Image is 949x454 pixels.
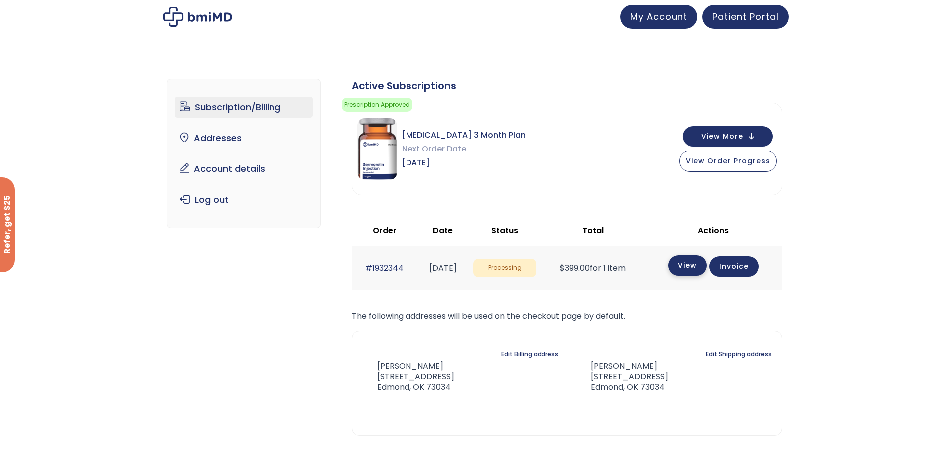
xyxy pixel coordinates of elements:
span: My Account [630,10,687,23]
span: Actions [698,225,729,236]
span: Patient Portal [712,10,779,23]
address: [PERSON_NAME] [STREET_ADDRESS] Edmond, OK 73034 [575,361,668,392]
a: Account details [175,158,313,179]
a: Addresses [175,128,313,149]
a: Edit Shipping address [706,347,772,361]
a: Log out [175,189,313,210]
span: Total [582,225,604,236]
a: Patient Portal [702,5,789,29]
span: View More [701,133,743,140]
a: Subscription/Billing [175,97,313,118]
span: [MEDICAL_DATA] 3 Month Plan [402,128,526,142]
div: Active Subscriptions [352,79,782,93]
button: View Order Progress [679,151,777,172]
p: The following addresses will be used on the checkout page by default. [352,309,782,323]
a: Invoice [709,256,759,277]
span: Prescription Approved [342,98,412,112]
span: [DATE] [402,156,526,170]
span: Status [491,225,518,236]
span: $ [560,262,565,274]
span: Next Order Date [402,142,526,156]
a: Edit Billing address [501,347,558,361]
span: 399.00 [560,262,590,274]
button: View More [683,126,773,147]
span: Processing [473,259,536,277]
span: Order [373,225,397,236]
img: My account [163,7,232,27]
time: [DATE] [429,262,457,274]
span: View Order Progress [686,156,770,166]
nav: Account pages [167,79,321,228]
address: [PERSON_NAME] [STREET_ADDRESS] Edmond, OK 73034 [362,361,454,392]
span: Date [433,225,453,236]
img: Sermorelin 3 Month Plan [357,118,397,180]
a: My Account [620,5,697,29]
a: #1932344 [365,262,404,274]
a: View [668,255,707,276]
td: for 1 item [541,246,645,290]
